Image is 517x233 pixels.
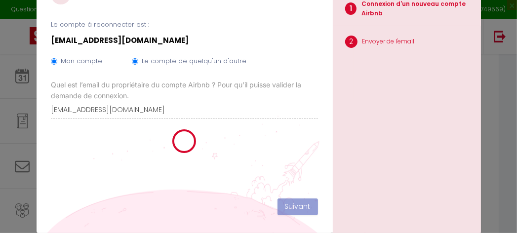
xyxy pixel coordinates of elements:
p: Le compte à reconnecter est : [51,20,318,30]
p: Envoyer de l'email [362,37,415,46]
p: [EMAIL_ADDRESS][DOMAIN_NAME] [51,35,318,46]
button: Open LiveChat chat widget [8,4,38,34]
label: Le compte de quelqu'un d'autre [142,56,246,66]
button: Suivant [278,198,318,215]
span: 1 [345,2,357,15]
span: 2 [345,36,358,48]
label: Mon compte [61,56,102,66]
label: Quel est l’email du propriétaire du compte Airbnb ? Pour qu’il puisse valider la demande de conne... [51,79,318,101]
